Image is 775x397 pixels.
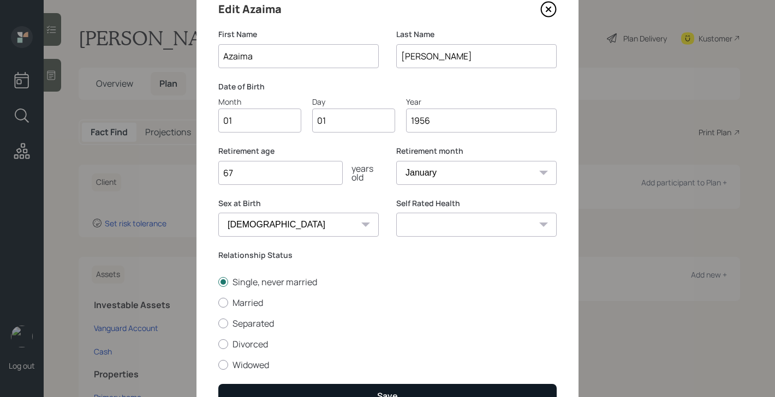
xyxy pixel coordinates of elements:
[218,250,557,261] label: Relationship Status
[218,1,282,18] h4: Edit Azaima
[218,338,557,350] label: Divorced
[218,198,379,209] label: Sex at Birth
[218,109,301,133] input: Month
[396,198,557,209] label: Self Rated Health
[218,81,557,92] label: Date of Birth
[218,317,557,329] label: Separated
[218,29,379,40] label: First Name
[218,297,557,309] label: Married
[406,96,557,107] div: Year
[343,164,379,182] div: years old
[312,109,395,133] input: Day
[396,29,557,40] label: Last Name
[218,96,301,107] div: Month
[406,109,557,133] input: Year
[218,276,557,288] label: Single, never married
[312,96,395,107] div: Day
[396,146,557,157] label: Retirement month
[218,359,557,371] label: Widowed
[218,146,379,157] label: Retirement age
